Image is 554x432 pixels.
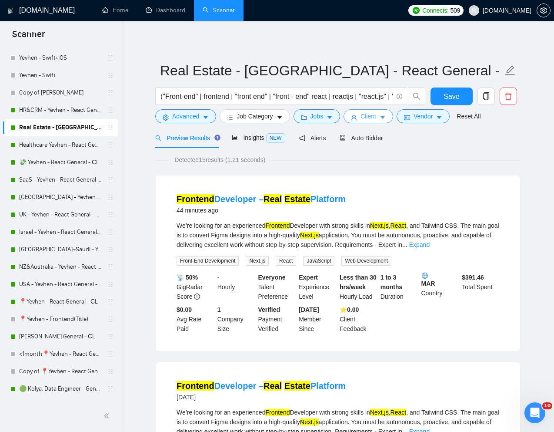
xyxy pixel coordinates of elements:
span: caret-down [327,114,333,121]
span: holder [107,194,114,201]
button: settingAdvancedcaret-down [155,109,216,123]
span: holder [107,351,114,358]
div: Client Feedback [338,305,379,334]
span: holder [107,385,114,392]
mark: Next.js [370,222,389,229]
a: Copy of [PERSON_NAME] [19,84,102,101]
b: Less than 30 hrs/week [340,274,377,290]
a: UK - Yevhen - React General - СL [19,206,102,223]
b: 📡 50% [177,274,198,281]
button: copy [477,88,495,105]
span: Preview Results [155,135,218,142]
b: [DATE] [299,306,319,313]
span: info-circle [397,94,402,99]
span: holder [107,229,114,236]
mark: React [390,222,407,229]
button: search [408,88,425,105]
mark: Frontend [177,194,214,204]
span: JavaScript [303,256,334,266]
a: USA - Yevhen - React General - СL [19,276,102,293]
span: holder [107,281,114,288]
div: Avg Rate Paid [175,305,216,334]
img: upwork-logo.png [413,7,420,14]
mark: Next.js [300,418,319,425]
div: Hourly [216,273,257,301]
button: Save [431,88,473,105]
mark: Frontend [177,381,214,391]
span: search [408,92,425,100]
span: caret-down [436,114,442,121]
span: holder [107,142,114,148]
a: Yevhen - Swift [19,67,102,84]
span: caret-down [203,114,209,121]
div: GigRadar Score [175,273,216,301]
mark: Estate [284,194,310,204]
div: We’re looking for an experienced Developer with strong skills in , , and Tailwind CSS. The main g... [177,221,499,250]
button: idcardVendorcaret-down [397,109,450,123]
a: <1month📍Yevhen - React General - СL [19,345,102,363]
span: bars [227,114,233,121]
span: Web Development [341,256,391,266]
span: Jobs [310,111,324,121]
b: - [217,274,220,281]
a: Copy of 📍Yevhen - React General - СL [19,363,102,380]
div: Experience Level [297,273,338,301]
mark: Estate [284,381,310,391]
b: 1 [217,306,221,313]
b: MAR [421,273,459,287]
span: holder [107,263,114,270]
div: Hourly Load [338,273,379,301]
span: 509 [451,6,460,15]
span: folder [301,114,307,121]
a: Yevhen - Swift+iOS [19,49,102,67]
a: 📍Yevhen - Frontend(Title) [19,310,102,328]
input: Search Freelance Jobs... [160,91,393,102]
span: Save [444,91,459,102]
b: $0.00 [177,306,192,313]
span: holder [107,246,114,253]
a: Healthcare Yevhen - React General - СL [19,136,102,154]
span: delete [500,92,517,100]
a: Expand [409,241,430,248]
mark: Real [264,194,282,204]
button: folderJobscaret-down [294,109,340,123]
span: area-chart [232,135,238,141]
div: [DATE] [177,392,346,402]
a: 🟢 Kolya. Data Engineer - General [19,380,102,398]
span: Alerts [299,135,326,142]
span: holder [107,107,114,114]
input: Scanner name... [160,60,503,81]
span: ... [402,241,407,248]
span: idcard [404,114,410,121]
span: holder [107,159,114,166]
mark: Real [264,381,282,391]
a: UI/UX Design - [PERSON_NAME] [19,398,102,415]
span: 10 [542,402,552,409]
div: Duration [379,273,420,301]
span: holder [107,176,114,183]
a: searchScanner [203,7,235,14]
div: Total Spent [460,273,501,301]
a: FrontendDeveloper –Real EstatePlatform [177,381,346,391]
span: Job Category [237,111,273,121]
div: Payment Verified [257,305,297,334]
span: notification [299,135,305,141]
span: Advanced [172,111,199,121]
a: Real Estate - [GEOGRAPHIC_DATA] - React General - СL [19,119,102,136]
mark: Next.js [370,409,389,416]
a: Israel - Yevhen - React General - СL [19,223,102,241]
a: HR&CRM - Yevhen - React General - СL [19,101,102,119]
span: holder [107,368,114,375]
span: caret-down [380,114,386,121]
button: userClientcaret-down [344,109,393,123]
mark: Next.js [300,232,319,239]
a: homeHome [102,7,128,14]
span: setting [537,7,550,14]
span: setting [163,114,169,121]
img: 🌐 [422,273,428,279]
span: holder [107,316,114,323]
iframe: Intercom live chat [524,402,545,423]
span: info-circle [194,294,200,300]
span: holder [107,89,114,96]
a: [PERSON_NAME] General - СL [19,328,102,345]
